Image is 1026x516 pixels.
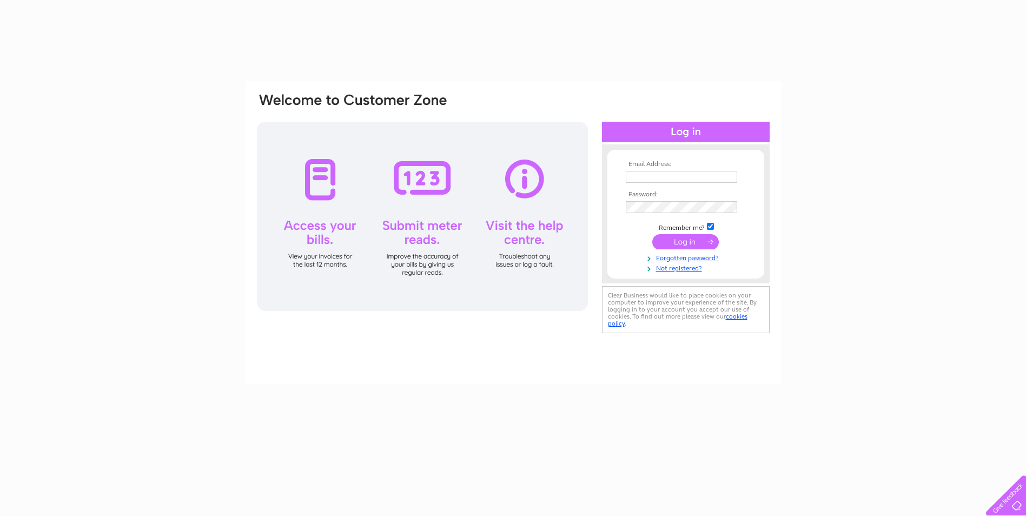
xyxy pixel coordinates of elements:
[623,191,749,199] th: Password:
[623,221,749,232] td: Remember me?
[602,286,770,333] div: Clear Business would like to place cookies on your computer to improve your experience of the sit...
[626,252,749,262] a: Forgotten password?
[652,234,719,249] input: Submit
[608,313,747,327] a: cookies policy
[623,161,749,168] th: Email Address:
[626,262,749,273] a: Not registered?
